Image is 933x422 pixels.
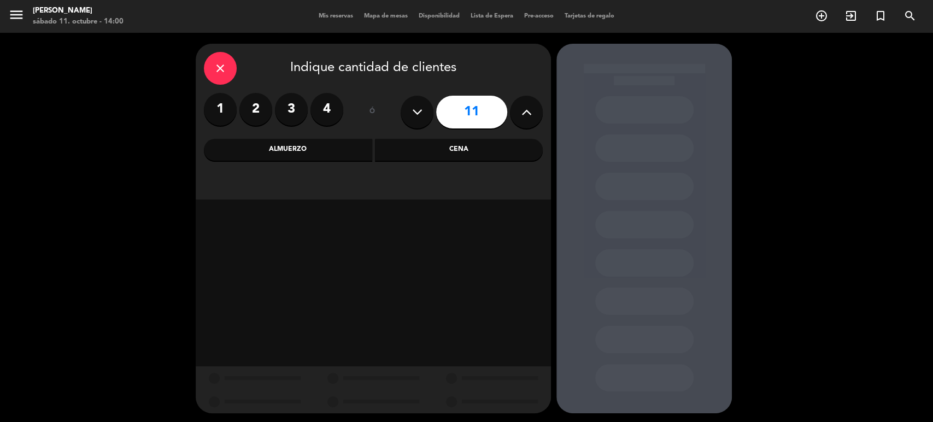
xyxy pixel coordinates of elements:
label: 1 [204,93,237,126]
div: Cena [375,139,543,161]
div: Indique cantidad de clientes [204,52,543,85]
i: turned_in_not [874,9,887,22]
span: Pre-acceso [519,13,559,19]
i: search [903,9,917,22]
label: 3 [275,93,308,126]
i: close [214,62,227,75]
div: [PERSON_NAME] [33,5,124,16]
span: Mis reservas [313,13,359,19]
span: Disponibilidad [413,13,465,19]
label: 4 [310,93,343,126]
div: Almuerzo [204,139,372,161]
div: sábado 11. octubre - 14:00 [33,16,124,27]
span: Mapa de mesas [359,13,413,19]
i: exit_to_app [844,9,858,22]
span: Lista de Espera [465,13,519,19]
span: Tarjetas de regalo [559,13,620,19]
i: menu [8,7,25,23]
button: menu [8,7,25,27]
i: add_circle_outline [815,9,828,22]
div: ó [354,93,390,131]
label: 2 [239,93,272,126]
